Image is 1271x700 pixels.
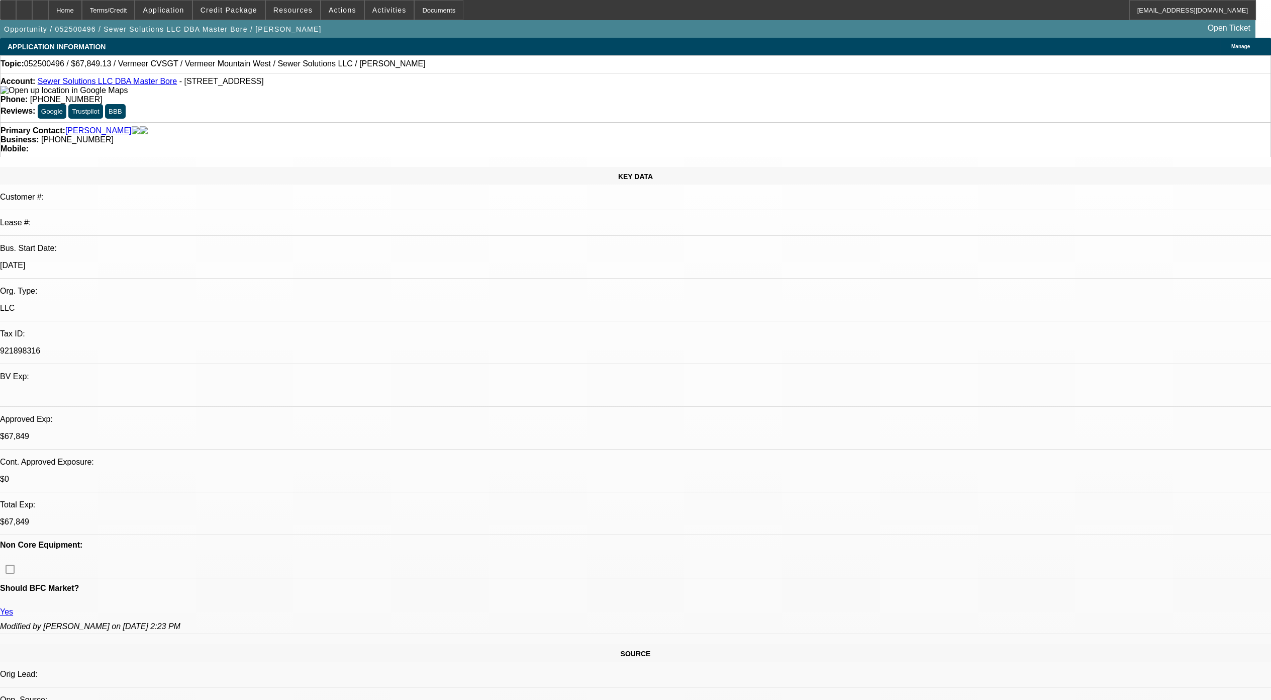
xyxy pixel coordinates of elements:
[1,95,28,104] strong: Phone:
[30,95,103,104] span: [PHONE_NUMBER]
[1,86,128,95] a: View Google Maps
[1231,44,1250,49] span: Manage
[365,1,414,20] button: Activities
[1204,20,1254,37] a: Open Ticket
[329,6,356,14] span: Actions
[266,1,320,20] button: Resources
[621,650,651,658] span: SOURCE
[65,126,132,135] a: [PERSON_NAME]
[321,1,364,20] button: Actions
[1,77,35,85] strong: Account:
[618,172,653,181] span: KEY DATA
[273,6,313,14] span: Resources
[135,1,191,20] button: Application
[41,135,114,144] span: [PHONE_NUMBER]
[38,77,177,85] a: Sewer Solutions LLC DBA Master Bore
[140,126,148,135] img: linkedin-icon.png
[132,126,140,135] img: facebook-icon.png
[68,104,103,119] button: Trustpilot
[38,104,66,119] button: Google
[1,135,39,144] strong: Business:
[4,25,322,33] span: Opportunity / 052500496 / Sewer Solutions LLC DBA Master Bore / [PERSON_NAME]
[1,59,24,68] strong: Topic:
[24,59,426,68] span: 052500496 / $67,849.13 / Vermeer CVSGT / Vermeer Mountain West / Sewer Solutions LLC / [PERSON_NAME]
[143,6,184,14] span: Application
[179,77,264,85] span: - [STREET_ADDRESS]
[1,144,29,153] strong: Mobile:
[372,6,407,14] span: Activities
[105,104,126,119] button: BBB
[8,43,106,51] span: APPLICATION INFORMATION
[1,86,128,95] img: Open up location in Google Maps
[201,6,257,14] span: Credit Package
[1,107,35,115] strong: Reviews:
[193,1,265,20] button: Credit Package
[1,126,65,135] strong: Primary Contact:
